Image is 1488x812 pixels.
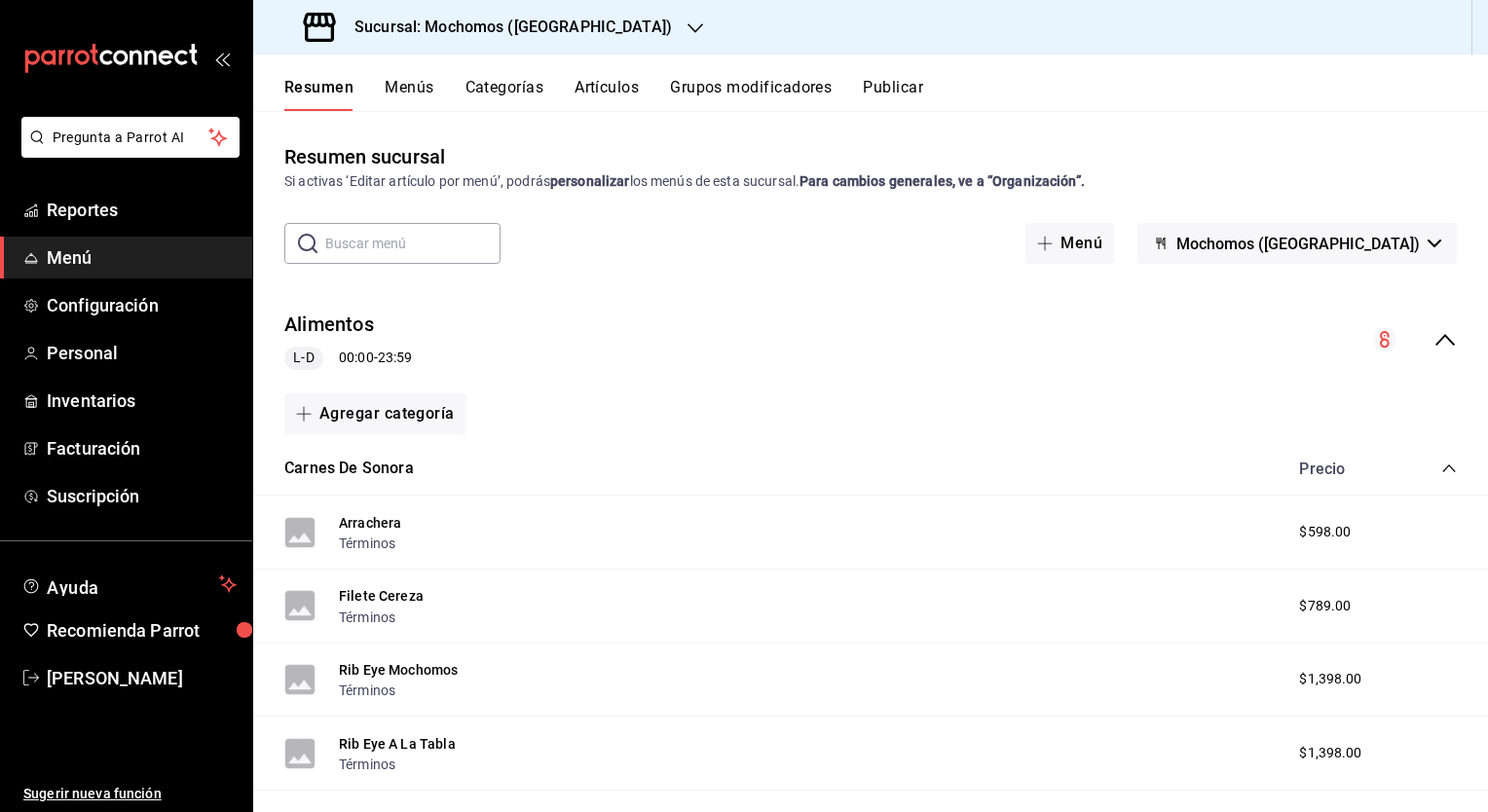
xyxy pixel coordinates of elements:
[339,755,395,774] button: Términos
[284,393,466,434] button: Agregar categoría
[550,173,630,189] strong: personalizar
[1137,223,1457,264] button: Mochomos ([GEOGRAPHIC_DATA])
[863,78,923,111] button: Publicar
[47,292,237,318] span: Configuración
[284,458,414,480] button: Carnes De Sonora
[325,224,501,263] input: Buscar menú
[284,171,1457,192] div: Si activas ‘Editar artículo por menú’, podrás los menús de esta sucursal.
[339,534,395,553] button: Términos
[21,117,240,158] button: Pregunta a Parrot AI
[47,483,237,509] span: Suscripción
[284,78,353,111] button: Resumen
[339,513,401,533] button: Arrachera
[339,660,458,680] button: Rib Eye Mochomos
[284,311,374,339] button: Alimentos
[1299,743,1361,763] span: $1,398.00
[47,340,237,366] span: Personal
[385,78,433,111] button: Menús
[1299,596,1351,616] span: $789.00
[284,78,1488,111] div: navigation tabs
[284,347,412,370] div: 00:00 - 23:59
[47,244,237,271] span: Menú
[284,142,445,171] div: Resumen sucursal
[339,734,456,754] button: Rib Eye A La Tabla
[253,295,1488,386] div: collapse-menu-row
[53,128,209,148] span: Pregunta a Parrot AI
[1280,460,1404,478] div: Precio
[1176,235,1420,253] span: Mochomos ([GEOGRAPHIC_DATA])
[47,617,237,644] span: Recomienda Parrot
[47,388,237,414] span: Inventarios
[14,141,240,162] a: Pregunta a Parrot AI
[800,173,1085,189] strong: Para cambios generales, ve a “Organización”.
[47,572,211,596] span: Ayuda
[23,784,237,804] span: Sugerir nueva función
[339,608,395,627] button: Términos
[1299,669,1361,689] span: $1,398.00
[214,51,230,66] button: open_drawer_menu
[47,197,237,223] span: Reportes
[575,78,639,111] button: Artículos
[47,435,237,461] span: Facturación
[47,665,237,691] span: [PERSON_NAME]
[339,16,672,39] h3: Sucursal: Mochomos ([GEOGRAPHIC_DATA])
[1441,461,1457,476] button: collapse-category-row
[339,681,395,700] button: Términos
[1025,223,1114,264] button: Menú
[285,348,321,368] span: L-D
[670,78,832,111] button: Grupos modificadores
[1299,522,1351,542] span: $598.00
[465,78,544,111] button: Categorías
[339,586,424,606] button: Filete Cereza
